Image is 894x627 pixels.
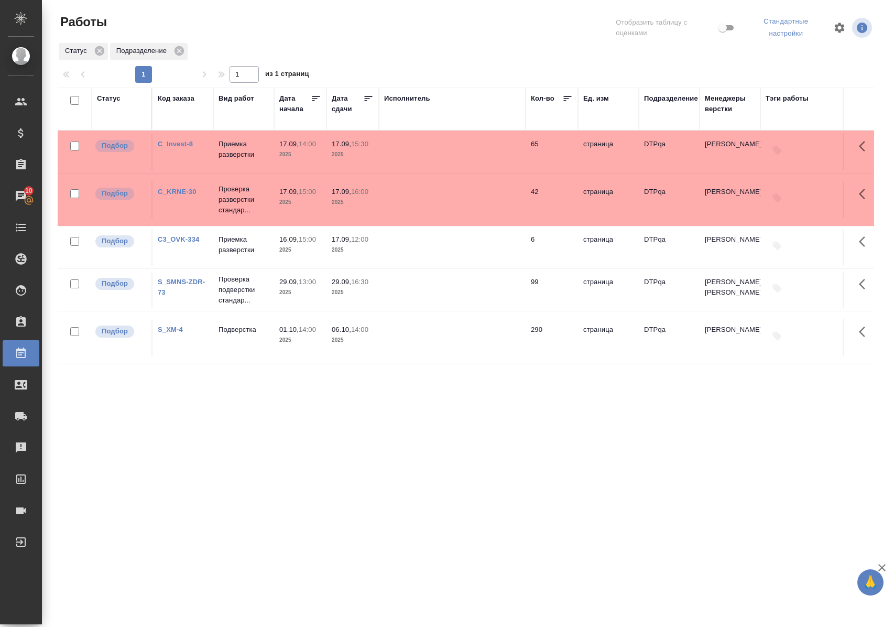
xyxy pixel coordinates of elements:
[639,134,700,170] td: DTPqa
[705,93,755,114] div: Менеджеры верстки
[102,236,128,246] p: Подбор
[219,139,269,160] p: Приемка разверстки
[279,149,321,160] p: 2025
[616,17,716,38] span: Отобразить таблицу с оценками
[526,272,578,308] td: 99
[158,188,197,196] a: C_KRNE-30
[639,229,700,266] td: DTPqa
[279,235,299,243] p: 16.09,
[351,278,368,286] p: 16:30
[827,15,852,40] span: Настроить таблицу
[219,93,254,104] div: Вид работ
[219,234,269,255] p: Приемка разверстки
[94,325,146,339] div: Можно подбирать исполнителей
[332,278,351,286] p: 29.09,
[766,234,789,257] button: Добавить тэги
[102,278,128,289] p: Подбор
[705,187,755,197] p: [PERSON_NAME]
[526,319,578,356] td: 290
[526,229,578,266] td: 6
[279,93,311,114] div: Дата начала
[332,235,351,243] p: 17.09,
[19,186,39,196] span: 10
[279,335,321,345] p: 2025
[351,235,368,243] p: 12:00
[279,197,321,208] p: 2025
[351,140,368,148] p: 15:30
[3,183,39,209] a: 10
[102,140,128,151] p: Подбор
[853,272,878,297] button: Здесь прячутся важные кнопки
[578,229,639,266] td: страница
[853,229,878,254] button: Здесь прячутся важные кнопки
[59,43,108,60] div: Статус
[102,188,128,199] p: Подбор
[857,569,884,596] button: 🙏
[94,277,146,291] div: Можно подбирать исполнителей
[766,139,789,162] button: Добавить тэги
[583,93,609,104] div: Ед. изм
[97,93,121,104] div: Статус
[766,325,789,348] button: Добавить тэги
[705,234,755,245] p: [PERSON_NAME]
[110,43,188,60] div: Подразделение
[94,187,146,201] div: Можно подбирать исполнителей
[853,134,878,159] button: Здесь прячутся важные кнопки
[766,187,789,210] button: Добавить тэги
[332,245,374,255] p: 2025
[332,188,351,196] p: 17.09,
[526,134,578,170] td: 65
[58,14,107,30] span: Работы
[299,188,316,196] p: 15:00
[279,287,321,298] p: 2025
[862,571,879,593] span: 🙏
[639,181,700,218] td: DTPqa
[158,235,199,243] a: C3_OVK-334
[578,272,639,308] td: страница
[94,234,146,248] div: Можно подбирать исполнителей
[705,277,755,298] p: [PERSON_NAME], [PERSON_NAME]
[65,46,91,56] p: Статус
[766,277,789,300] button: Добавить тэги
[332,287,374,298] p: 2025
[279,140,299,148] p: 17.09,
[578,134,639,170] td: страница
[299,140,316,148] p: 14:00
[279,188,299,196] p: 17.09,
[299,235,316,243] p: 15:00
[299,326,316,333] p: 14:00
[219,274,269,306] p: Проверка подверстки стандар...
[853,181,878,207] button: Здесь прячутся важные кнопки
[332,335,374,345] p: 2025
[94,139,146,153] div: Можно подбирать исполнителей
[639,272,700,308] td: DTPqa
[158,140,193,148] a: C_Invest-8
[351,326,368,333] p: 14:00
[158,278,205,296] a: S_SMNS-ZDR-73
[219,184,269,215] p: Проверка разверстки стандар...
[299,278,316,286] p: 13:00
[332,93,363,114] div: Дата сдачи
[219,325,269,335] p: Подверстка
[639,319,700,356] td: DTPqa
[526,181,578,218] td: 42
[279,245,321,255] p: 2025
[265,68,309,83] span: из 1 страниц
[332,149,374,160] p: 2025
[332,326,351,333] p: 06.10,
[745,14,827,42] div: split button
[853,319,878,344] button: Здесь прячутся важные кнопки
[351,188,368,196] p: 16:00
[531,93,554,104] div: Кол-во
[158,93,194,104] div: Код заказа
[158,326,183,333] a: S_XM-4
[384,93,430,104] div: Исполнитель
[852,18,874,38] span: Посмотреть информацию
[332,140,351,148] p: 17.09,
[578,181,639,218] td: страница
[332,197,374,208] p: 2025
[644,93,698,104] div: Подразделение
[102,326,128,337] p: Подбор
[279,326,299,333] p: 01.10,
[578,319,639,356] td: страница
